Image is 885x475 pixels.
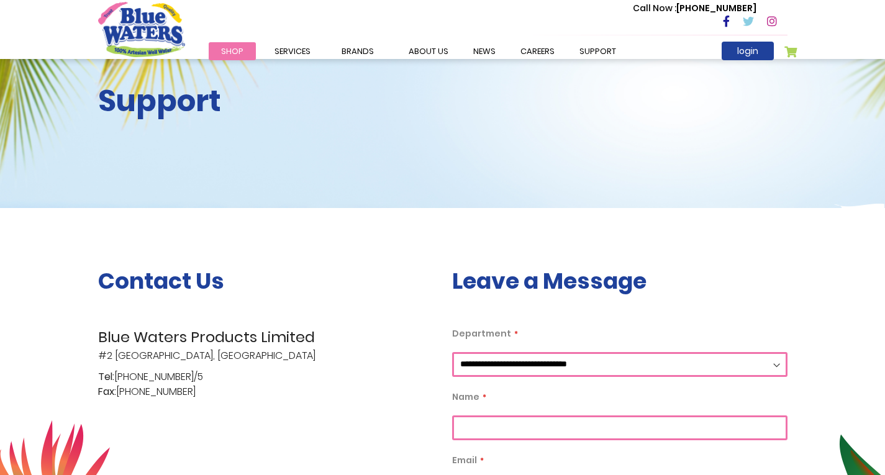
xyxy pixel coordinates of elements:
[633,2,756,15] p: [PHONE_NUMBER]
[98,384,116,399] span: Fax:
[461,42,508,60] a: News
[452,327,511,340] span: Department
[98,2,185,57] a: store logo
[508,42,567,60] a: careers
[98,369,433,399] p: [PHONE_NUMBER]/5 [PHONE_NUMBER]
[98,326,433,348] span: Blue Waters Products Limited
[452,391,479,403] span: Name
[221,45,243,57] span: Shop
[722,42,774,60] a: login
[98,83,433,119] h2: Support
[452,268,787,294] h3: Leave a Message
[98,326,433,363] p: #2 [GEOGRAPHIC_DATA], [GEOGRAPHIC_DATA]
[98,369,114,384] span: Tel:
[275,45,311,57] span: Services
[342,45,374,57] span: Brands
[98,268,433,294] h3: Contact Us
[633,2,676,14] span: Call Now :
[396,42,461,60] a: about us
[452,454,477,466] span: Email
[567,42,629,60] a: support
